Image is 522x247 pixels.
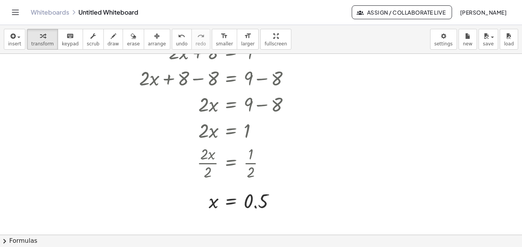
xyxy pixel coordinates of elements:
[58,29,83,50] button: keyboardkeypad
[127,41,140,47] span: erase
[87,41,100,47] span: scrub
[500,29,518,50] button: load
[237,29,259,50] button: format_sizelarger
[178,32,185,41] i: undo
[191,29,210,50] button: redoredo
[459,29,477,50] button: new
[103,29,123,50] button: draw
[4,29,25,50] button: insert
[244,32,251,41] i: format_size
[352,5,452,19] button: Assign / Collaborate Live
[9,6,22,18] button: Toggle navigation
[8,41,21,47] span: insert
[197,32,204,41] i: redo
[176,41,188,47] span: undo
[479,29,498,50] button: save
[430,29,457,50] button: settings
[216,41,233,47] span: smaller
[123,29,144,50] button: erase
[454,5,513,19] button: [PERSON_NAME]
[83,29,104,50] button: scrub
[483,41,494,47] span: save
[221,32,228,41] i: format_size
[264,41,287,47] span: fullscreen
[27,29,58,50] button: transform
[358,9,446,16] span: Assign / Collaborate Live
[31,41,54,47] span: transform
[144,29,170,50] button: arrange
[241,41,254,47] span: larger
[504,41,514,47] span: load
[463,41,472,47] span: new
[460,9,507,16] span: [PERSON_NAME]
[260,29,291,50] button: fullscreen
[31,8,69,16] a: Whiteboards
[148,41,166,47] span: arrange
[434,41,453,47] span: settings
[108,41,119,47] span: draw
[172,29,192,50] button: undoundo
[196,41,206,47] span: redo
[62,41,79,47] span: keypad
[212,29,237,50] button: format_sizesmaller
[66,32,74,41] i: keyboard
